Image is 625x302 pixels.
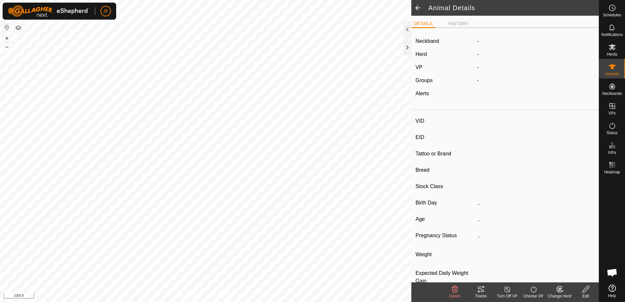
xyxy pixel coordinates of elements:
label: - [477,37,479,45]
div: Choose VP [520,293,546,299]
div: Tracks [468,293,494,299]
label: Breed [416,166,475,174]
label: VID [416,117,475,125]
label: Alerts [416,91,429,96]
label: VP [416,64,422,70]
button: + [3,34,11,42]
li: DETAILS [411,20,435,28]
label: Stock Class [416,182,475,191]
li: HISTORY [446,20,471,27]
a: Contact Us [212,293,231,299]
label: EID [416,133,475,142]
span: Herds [607,52,617,56]
span: Animals [605,72,619,76]
app-display-virtual-paddock-transition: - [477,64,479,70]
label: Birth Day [416,199,475,207]
label: Neckband [416,37,439,45]
a: Help [599,282,625,300]
span: Neckbands [602,92,622,96]
span: Schedules [603,13,621,17]
label: Expected Daily Weight Gain [416,269,475,285]
div: - [474,77,598,84]
label: Age [416,215,475,223]
a: Privacy Policy [180,293,204,299]
span: Status [606,131,617,135]
span: Heatmap [604,170,620,174]
span: Help [608,294,616,298]
div: Edit [573,293,599,299]
span: - [477,51,479,57]
button: Map Layers [14,24,22,32]
h2: Animal Details [428,4,599,12]
label: Weight [416,248,475,261]
label: Tattoo or Brand [416,150,475,158]
button: Reset Map [3,24,11,31]
label: Herd [416,51,427,57]
span: JF [103,8,108,15]
span: Delete [449,294,461,298]
span: Notifications [601,33,623,37]
div: Change Herd [546,293,573,299]
label: Groups [416,78,433,83]
button: – [3,43,11,51]
span: VPs [608,111,616,115]
img: Gallagher Logo [8,5,90,17]
div: Open chat [602,263,622,282]
div: Turn Off VP [494,293,520,299]
span: Infra [608,151,616,154]
label: Pregnancy Status [416,231,475,240]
